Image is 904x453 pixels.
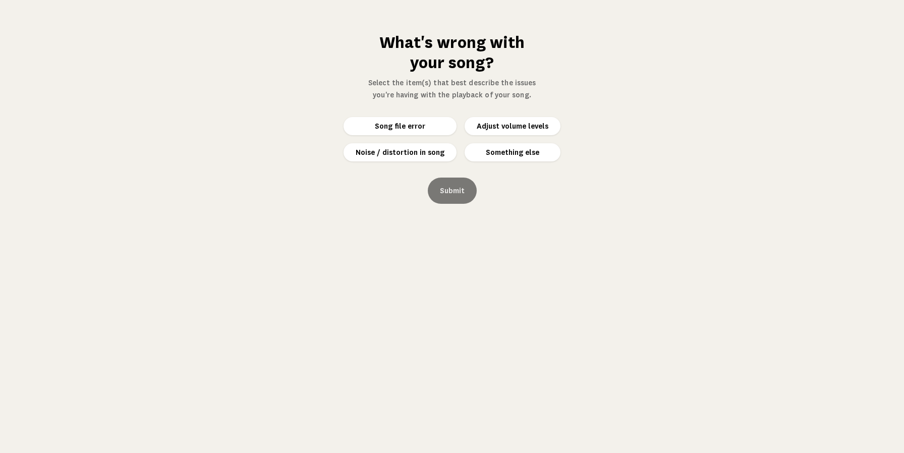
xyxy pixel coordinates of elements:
[364,32,540,73] h1: What's wrong with your song?
[465,117,560,135] button: Adjust volume levels
[465,143,560,161] button: Something else
[364,77,540,101] p: Select the item(s) that best describe the issues you're having with the playback of your song.
[344,143,457,161] button: Noise / distortion in song
[344,117,457,135] button: Song file error
[428,178,477,204] button: Submit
